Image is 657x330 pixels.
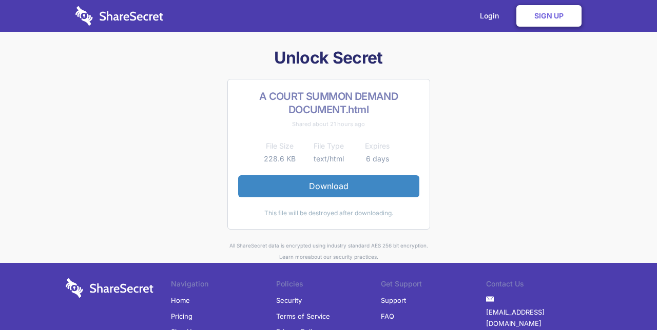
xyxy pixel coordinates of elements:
a: Learn more [279,254,308,260]
a: Security [276,293,302,308]
th: File Type [304,140,353,152]
h2: A COURT SUMMON DEMAND DOCUMENT.html [238,90,419,116]
a: FAQ [381,308,394,324]
td: 228.6 KB [256,153,304,165]
td: 6 days [353,153,402,165]
div: All ShareSecret data is encrypted using industry standard AES 256 bit encryption. about our secur... [62,240,595,263]
a: Download [238,175,419,197]
li: Navigation [171,278,276,293]
h1: Unlock Secret [62,47,595,69]
div: This file will be destroyed after downloading. [238,208,419,219]
a: Terms of Service [276,308,330,324]
th: Expires [353,140,402,152]
li: Get Support [381,278,486,293]
img: logo-wordmark-white-trans-d4663122ce5f474addd5e946df7df03e33cb6a1c49d2221995e7729f52c070b2.svg [66,278,153,298]
li: Policies [276,278,381,293]
a: Sign Up [516,5,582,27]
img: logo-wordmark-white-trans-d4663122ce5f474addd5e946df7df03e33cb6a1c49d2221995e7729f52c070b2.svg [75,6,163,26]
a: Support [381,293,406,308]
a: Home [171,293,190,308]
th: File Size [256,140,304,152]
div: Shared about 21 hours ago [238,118,419,130]
td: text/html [304,153,353,165]
li: Contact Us [486,278,591,293]
a: Pricing [171,308,192,324]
